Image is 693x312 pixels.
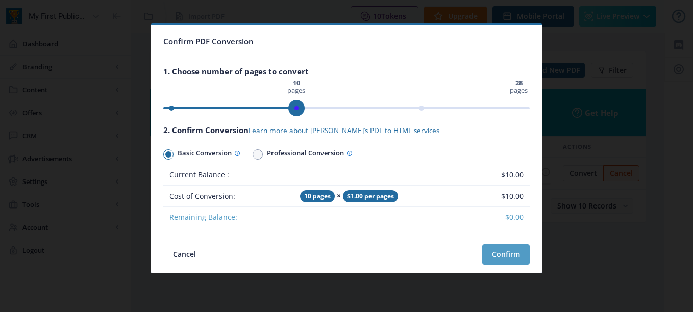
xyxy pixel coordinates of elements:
span: Professional Conversion [263,147,353,162]
button: Cancel [163,244,206,265]
td: $10.00 [473,186,530,207]
strong: × [337,191,341,200]
a: Learn more about [PERSON_NAME]’s PDF to HTML services [249,126,439,135]
td: $0.00 [473,207,530,227]
td: Cost of Conversion: [163,186,294,207]
strong: 28 [515,78,523,87]
span: 10 pages [300,190,335,202]
span: pages [508,79,529,95]
td: Current Balance : [163,165,294,186]
span: ngx-slider [288,100,305,116]
td: Remaining Balance: [163,207,294,227]
span: $1.00 per pages [343,190,398,202]
ngx-slider: ngx-slider [163,107,530,109]
nb-card-header: Confirm PDF Conversion [151,25,542,58]
div: 2. Confirm Conversion [163,125,530,136]
span: pages [286,79,307,95]
strong: 10 [293,78,300,87]
div: 1. Choose number of pages to convert [163,66,530,76]
span: Basic Conversion [174,147,240,162]
button: Confirm [482,244,530,265]
td: $10.00 [473,165,530,186]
